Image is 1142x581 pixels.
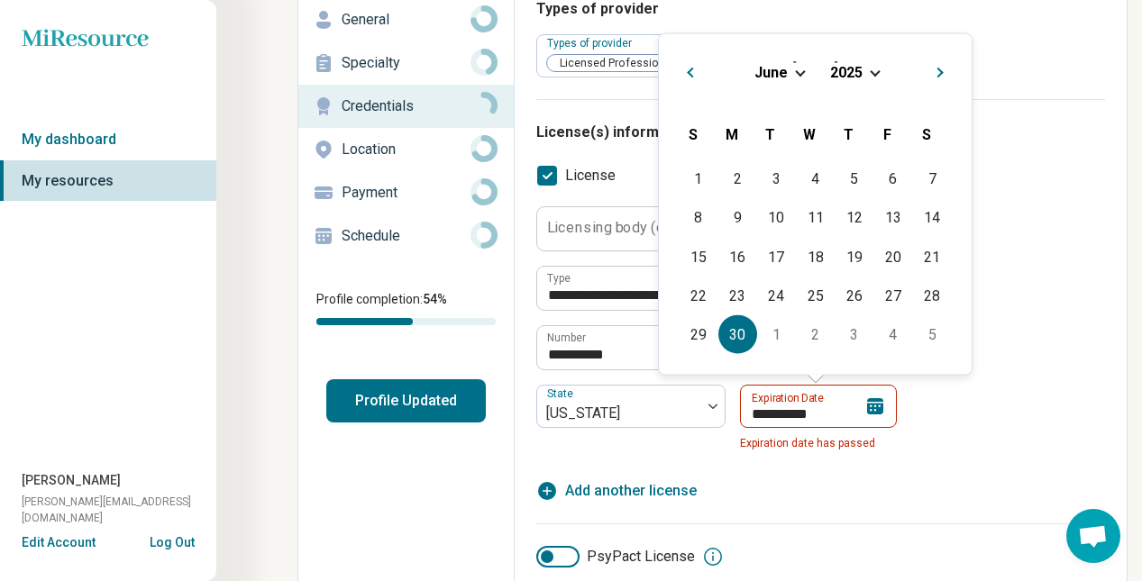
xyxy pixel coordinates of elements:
p: Credentials [342,95,471,117]
button: Next Month [928,56,957,85]
p: Location [342,139,471,160]
div: Choose Tuesday, June 3rd, 2025 [757,159,796,198]
span: S [689,125,698,142]
div: Choose Sunday, June 1st, 2025 [679,159,717,198]
p: Schedule [342,225,471,247]
div: Choose Saturday, June 14th, 2025 [913,198,952,237]
div: Choose Monday, June 9th, 2025 [718,198,757,237]
div: Choose Wednesday, June 18th, 2025 [796,237,835,276]
div: Choose Wednesday, June 4th, 2025 [796,159,835,198]
div: Choose Tuesday, June 10th, 2025 [757,198,796,237]
a: Schedule [298,214,514,258]
button: June [754,62,789,81]
label: State [547,387,577,400]
div: Open chat [1066,509,1120,563]
div: Choose Tuesday, June 17th, 2025 [757,237,796,276]
span: T [765,125,775,142]
p: Payment [342,182,471,204]
h2: [DATE] [673,56,957,82]
button: 2025 [829,62,863,81]
div: Choose Sunday, June 22nd, 2025 [679,276,717,314]
div: Choose Monday, June 2nd, 2025 [718,159,757,198]
p: General [342,9,471,31]
div: Choose Saturday, June 21st, 2025 [913,237,952,276]
span: [PERSON_NAME] [22,471,121,490]
div: Choose Friday, July 4th, 2025 [873,315,912,354]
div: Choose Sunday, June 8th, 2025 [679,198,717,237]
span: Licensed Professional Counselor (LPC) [547,55,764,72]
span: S [922,125,931,142]
p: Specialty [342,52,471,74]
div: Choose Tuesday, June 24th, 2025 [757,276,796,314]
div: Choose Friday, June 6th, 2025 [873,159,912,198]
div: Choose Monday, June 23rd, 2025 [718,276,757,314]
input: credential.licenses.0.name [537,267,912,310]
div: Profile completion [316,318,496,325]
div: Choose Wednesday, June 11th, 2025 [796,198,835,237]
div: Choose Friday, June 13th, 2025 [873,198,912,237]
div: Choose Wednesday, June 25th, 2025 [796,276,835,314]
div: Choose Saturday, June 28th, 2025 [913,276,952,314]
div: Choose Monday, June 16th, 2025 [718,237,757,276]
label: PsyPact License [536,546,695,567]
div: Choose Saturday, July 5th, 2025 [913,315,952,354]
span: F [883,125,891,142]
button: Profile Updated [326,379,486,422]
div: Profile completion: [298,279,514,336]
a: Credentials [298,85,514,128]
button: Log Out [150,533,195,548]
span: M [726,125,738,142]
label: Licensing body (optional) [547,221,714,235]
span: W [803,125,816,142]
h3: License(s) information [536,122,1105,143]
div: Choose Saturday, June 7th, 2025 [913,159,952,198]
span: Add another license [565,480,697,502]
div: Choose Friday, June 27th, 2025 [873,276,912,314]
label: Types of provider [547,37,635,50]
div: Choose Friday, June 20th, 2025 [873,237,912,276]
button: Previous Month [673,56,702,85]
span: Expiration date has passed [740,435,897,451]
div: Choose Sunday, June 29th, 2025 [679,315,717,354]
div: Month June, 2025 [679,159,951,354]
div: Choose Sunday, June 15th, 2025 [679,237,717,276]
div: Choose Thursday, June 26th, 2025 [835,276,873,314]
div: Choose Thursday, June 19th, 2025 [835,237,873,276]
div: Choose Wednesday, July 2nd, 2025 [796,315,835,354]
span: 2025 [830,63,863,80]
span: License [565,165,616,186]
span: June [754,63,788,80]
a: Specialty [298,41,514,85]
span: [PERSON_NAME][EMAIL_ADDRESS][DOMAIN_NAME] [22,494,216,526]
label: Number [547,332,586,343]
div: Choose Date [658,33,973,376]
button: Edit Account [22,533,96,552]
div: Choose Tuesday, July 1st, 2025 [757,315,796,354]
div: Choose Thursday, June 12th, 2025 [835,198,873,237]
div: Choose Thursday, June 5th, 2025 [835,159,873,198]
a: Payment [298,171,514,214]
div: Choose Monday, June 30th, 2025 [718,315,757,354]
label: Type [547,273,571,284]
span: 54 % [423,292,447,306]
a: Location [298,128,514,171]
div: Choose Thursday, July 3rd, 2025 [835,315,873,354]
button: Add another license [536,480,697,502]
span: T [844,125,854,142]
